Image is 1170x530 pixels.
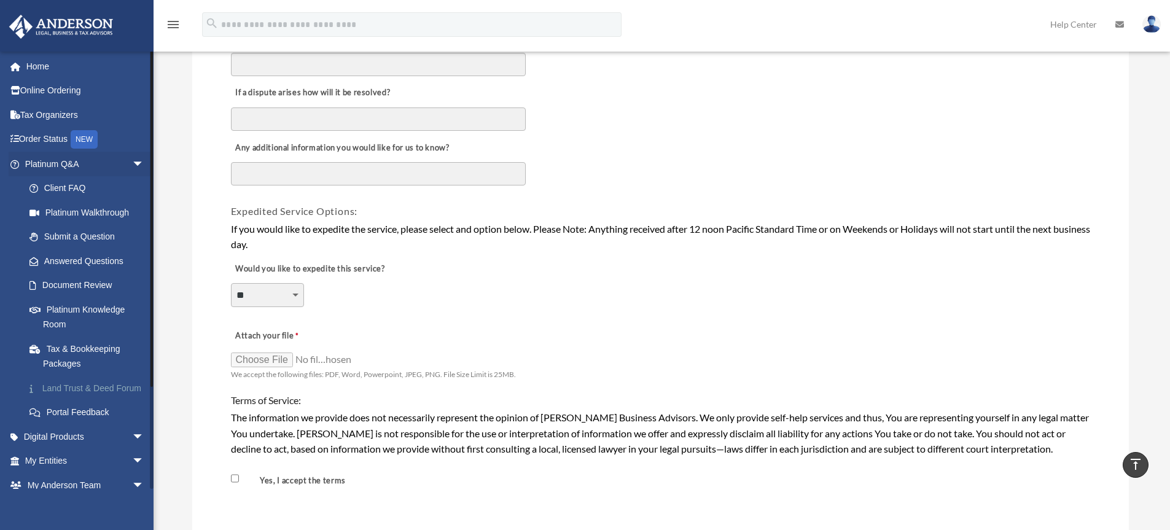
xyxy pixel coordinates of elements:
span: We accept the following files: PDF, Word, Powerpoint, JPEG, PNG. File Size Limit is 25MB. [231,370,516,379]
a: Submit a Question [17,225,163,249]
label: Any additional information you would like for us to know? [231,139,453,157]
label: Attach your file [231,327,354,345]
a: vertical_align_top [1123,452,1149,478]
span: arrow_drop_down [132,152,157,177]
a: Order StatusNEW [9,127,163,152]
label: Would you like to expedite this service? [231,260,388,278]
a: menu [166,21,181,32]
div: NEW [71,130,98,149]
label: Yes, I accept the terms [241,475,351,486]
i: vertical_align_top [1128,457,1143,472]
i: menu [166,17,181,32]
span: arrow_drop_down [132,424,157,450]
a: My Anderson Teamarrow_drop_down [9,473,163,497]
div: The information we provide does not necessarily represent the opinion of [PERSON_NAME] Business A... [231,410,1090,457]
a: Online Ordering [9,79,163,103]
span: arrow_drop_down [132,473,157,498]
a: Tax & Bookkeeping Packages [17,337,163,376]
a: Client FAQ [17,176,163,201]
a: Home [9,54,163,79]
a: Digital Productsarrow_drop_down [9,424,163,449]
a: Tax Organizers [9,103,163,127]
img: Anderson Advisors Platinum Portal [6,15,117,39]
span: Expedited Service Options: [231,205,358,217]
a: Platinum Walkthrough [17,200,163,225]
a: Platinum Knowledge Room [17,297,163,337]
a: Document Review [17,273,157,298]
a: My Entitiesarrow_drop_down [9,449,163,473]
a: Land Trust & Deed Forum [17,376,163,400]
i: search [205,17,219,30]
a: Answered Questions [17,249,163,273]
a: Portal Feedback [17,400,163,425]
h4: Terms of Service: [231,394,1090,407]
label: If a dispute arises how will it be resolved? [231,85,394,102]
a: Platinum Q&Aarrow_drop_down [9,152,163,176]
div: If you would like to expedite the service, please select and option below. Please Note: Anything ... [231,221,1090,252]
span: arrow_drop_down [132,449,157,474]
img: User Pic [1142,15,1161,33]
